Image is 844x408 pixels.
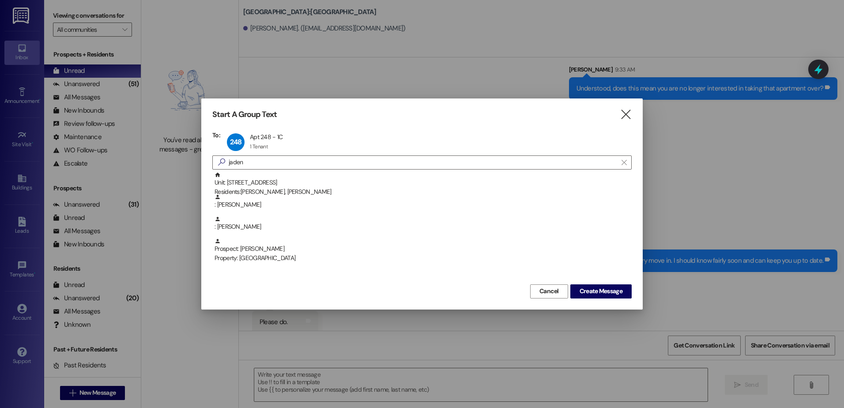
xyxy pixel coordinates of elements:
span: Create Message [580,287,622,296]
span: Cancel [539,287,559,296]
div: Apt 248 - 1C [250,133,283,141]
h3: Start A Group Text [212,110,277,120]
div: Prospect: [PERSON_NAME]Property: [GEOGRAPHIC_DATA] [212,238,632,260]
div: : [PERSON_NAME] [212,216,632,238]
div: Unit: [STREET_ADDRESS] [215,172,632,197]
div: Prospect: [PERSON_NAME] [215,238,632,263]
div: : [PERSON_NAME] [212,194,632,216]
input: Search for any contact or apartment [229,156,617,169]
div: : [PERSON_NAME] [215,216,632,231]
i:  [620,110,632,119]
i:  [215,158,229,167]
div: 1 Tenant [250,143,268,150]
div: Unit: [STREET_ADDRESS]Residents:[PERSON_NAME], [PERSON_NAME] [212,172,632,194]
button: Cancel [530,284,568,298]
span: 248 [230,137,242,147]
h3: To: [212,131,220,139]
div: Property: [GEOGRAPHIC_DATA] [215,253,632,263]
button: Create Message [570,284,632,298]
i:  [622,159,626,166]
button: Clear text [617,156,631,169]
div: : [PERSON_NAME] [215,194,632,209]
div: Residents: [PERSON_NAME], [PERSON_NAME] [215,187,632,196]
